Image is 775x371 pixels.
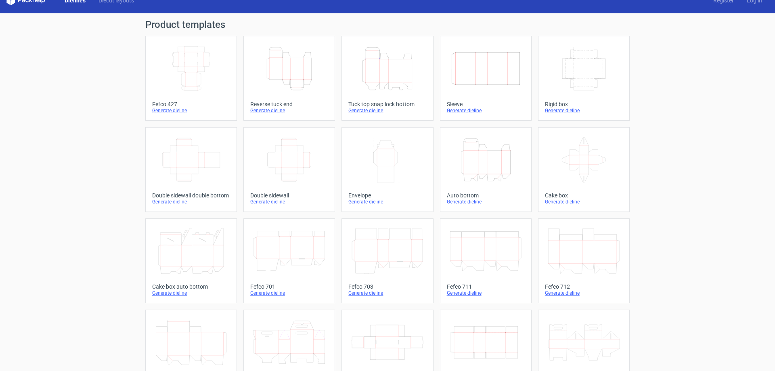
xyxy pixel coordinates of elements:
div: Sleeve [447,101,525,107]
div: Fefco 703 [348,283,426,290]
a: EnvelopeGenerate dieline [341,127,433,212]
a: Fefco 701Generate dieline [243,218,335,303]
div: Reverse tuck end [250,101,328,107]
div: Generate dieline [250,290,328,296]
div: Fefco 711 [447,283,525,290]
div: Generate dieline [250,199,328,205]
div: Fefco 701 [250,283,328,290]
a: Double sidewallGenerate dieline [243,127,335,212]
div: Generate dieline [447,290,525,296]
div: Generate dieline [545,199,623,205]
a: Cake boxGenerate dieline [538,127,630,212]
a: Fefco 427Generate dieline [145,36,237,121]
a: Fefco 711Generate dieline [440,218,532,303]
div: Generate dieline [152,107,230,114]
a: Fefco 712Generate dieline [538,218,630,303]
h1: Product templates [145,20,630,29]
div: Envelope [348,192,426,199]
div: Fefco 712 [545,283,623,290]
div: Cake box auto bottom [152,283,230,290]
a: SleeveGenerate dieline [440,36,532,121]
div: Generate dieline [152,199,230,205]
div: Generate dieline [545,107,623,114]
div: Generate dieline [250,107,328,114]
a: Rigid boxGenerate dieline [538,36,630,121]
div: Cake box [545,192,623,199]
a: Tuck top snap lock bottomGenerate dieline [341,36,433,121]
div: Rigid box [545,101,623,107]
div: Double sidewall [250,192,328,199]
div: Generate dieline [447,107,525,114]
div: Fefco 427 [152,101,230,107]
a: Double sidewall double bottomGenerate dieline [145,127,237,212]
a: Fefco 703Generate dieline [341,218,433,303]
a: Reverse tuck endGenerate dieline [243,36,335,121]
div: Double sidewall double bottom [152,192,230,199]
a: Auto bottomGenerate dieline [440,127,532,212]
div: Generate dieline [348,199,426,205]
div: Generate dieline [447,199,525,205]
div: Auto bottom [447,192,525,199]
a: Cake box auto bottomGenerate dieline [145,218,237,303]
div: Generate dieline [348,107,426,114]
div: Tuck top snap lock bottom [348,101,426,107]
div: Generate dieline [545,290,623,296]
div: Generate dieline [348,290,426,296]
div: Generate dieline [152,290,230,296]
